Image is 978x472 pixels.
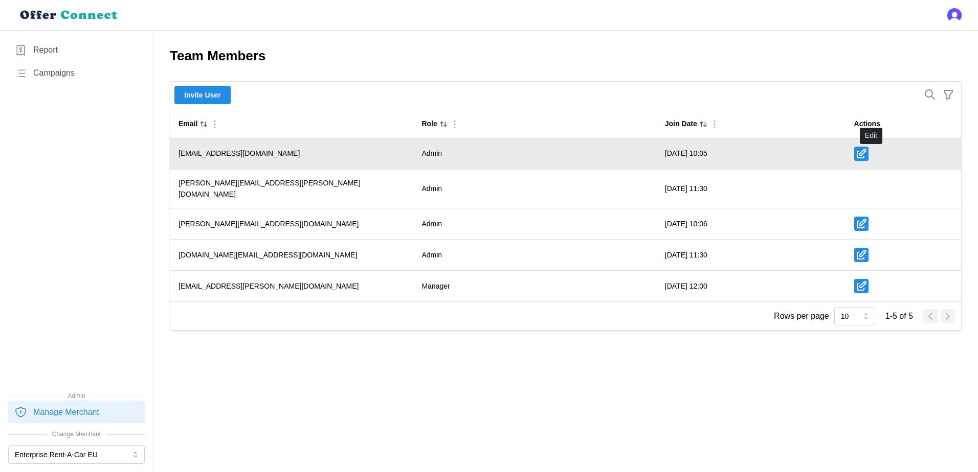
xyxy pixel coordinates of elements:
[709,119,720,130] button: Column Actions
[657,170,846,208] td: [DATE] 11:30
[657,271,846,302] td: [DATE] 12:00
[413,170,656,208] td: Admin
[170,138,413,170] td: [EMAIL_ADDRESS][DOMAIN_NAME]
[8,430,145,439] span: Change Merchant
[665,119,697,130] div: Join Date
[657,138,846,170] td: [DATE] 10:05
[170,271,413,302] td: [EMAIL_ADDRESS][PERSON_NAME][DOMAIN_NAME]
[179,119,197,130] div: Email
[8,39,145,62] a: Report
[921,86,939,103] button: Show/Hide search
[184,86,221,104] span: Invite User
[8,62,145,85] a: Campaigns
[947,8,962,22] img: 's logo
[947,8,962,22] button: Open user button
[923,309,938,323] button: Go to previous page
[421,119,437,130] div: Role
[33,67,75,80] span: Campaigns
[941,309,955,323] button: Go to next page
[940,86,957,103] button: Show/Hide filters
[8,391,145,401] span: Admin
[209,119,220,130] button: Column Actions
[170,47,962,65] h2: Team Members
[657,240,846,271] td: [DATE] 11:30
[413,271,656,302] td: Manager
[174,86,231,104] button: Invite User
[439,120,448,129] button: Sort by Role ascending
[8,445,145,464] button: Enterprise Rent-A-Car EU
[413,240,656,271] td: Admin
[170,240,413,271] td: [DOMAIN_NAME][EMAIL_ADDRESS][DOMAIN_NAME]
[774,310,829,323] p: Rows per page
[413,138,656,170] td: Admin
[8,400,145,423] a: Manage Merchant
[170,208,413,240] td: [PERSON_NAME][EMAIL_ADDRESS][DOMAIN_NAME]
[16,6,123,24] img: loyalBe Logo
[854,119,880,130] div: Actions
[885,310,913,323] p: 1-5 of 5
[657,208,846,240] td: [DATE] 10:06
[33,406,99,419] span: Manage Merchant
[699,120,708,129] button: Sort by Join Date ascending
[170,170,413,208] td: [PERSON_NAME][EMAIL_ADDRESS][PERSON_NAME][DOMAIN_NAME]
[199,120,208,129] button: Sort by Email ascending
[449,119,460,130] button: Column Actions
[33,44,58,57] span: Report
[413,208,656,240] td: Admin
